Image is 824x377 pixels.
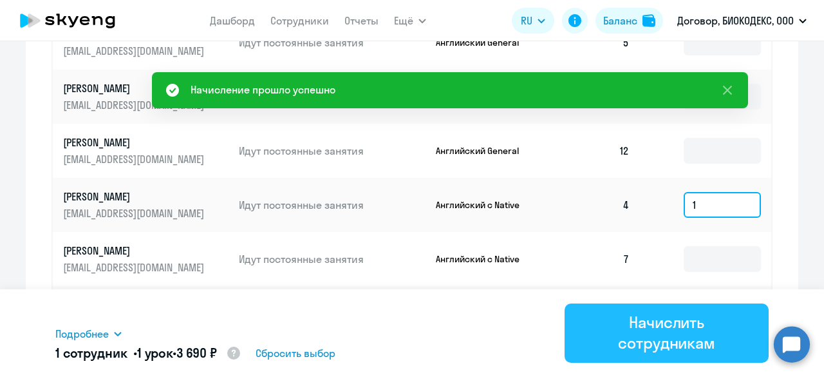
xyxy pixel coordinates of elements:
[55,326,109,342] span: Подробнее
[63,81,229,112] a: [PERSON_NAME][EMAIL_ADDRESS][DOMAIN_NAME]
[63,260,207,275] p: [EMAIL_ADDRESS][DOMAIN_NAME]
[63,81,207,95] p: [PERSON_NAME]
[677,13,794,28] p: Договор, БИОКОДЕКС, ООО
[63,135,207,150] p: [PERSON_NAME]
[512,8,554,34] button: RU
[550,15,640,70] td: 5
[63,135,229,166] a: [PERSON_NAME][EMAIL_ADDRESS][DOMAIN_NAME]
[394,13,413,28] span: Ещё
[63,189,229,220] a: [PERSON_NAME][EMAIL_ADDRESS][DOMAIN_NAME]
[63,44,207,58] p: [EMAIL_ADDRESS][DOMAIN_NAME]
[436,253,532,265] p: Английский с Native
[583,312,751,353] div: Начислить сотрудникам
[63,244,229,275] a: [PERSON_NAME][EMAIL_ADDRESS][DOMAIN_NAME]
[521,13,532,28] span: RU
[239,144,426,158] p: Идут постоянные занятия
[55,344,241,363] h5: 1 сотрудник • •
[550,124,640,178] td: 12
[63,206,207,220] p: [EMAIL_ADDRESS][DOMAIN_NAME]
[63,244,207,258] p: [PERSON_NAME]
[436,199,532,211] p: Английский с Native
[270,14,329,27] a: Сотрудники
[256,345,335,361] span: Сбросить выбор
[671,5,813,36] button: Договор, БИОКОДЕКС, ООО
[344,14,379,27] a: Отчеты
[550,178,640,232] td: 4
[137,345,173,361] span: 1 урок
[436,37,532,48] p: Английский General
[550,232,640,286] td: 7
[394,8,426,34] button: Ещё
[550,286,640,340] td: 5
[603,13,637,28] div: Баланс
[191,82,335,97] div: Начисление прошло успешно
[63,189,207,204] p: [PERSON_NAME]
[595,8,663,34] button: Балансbalance
[63,152,207,166] p: [EMAIL_ADDRESS][DOMAIN_NAME]
[63,27,229,58] a: [EMAIL_ADDRESS][DOMAIN_NAME]
[436,145,532,157] p: Английский General
[565,304,769,363] button: Начислить сотрудникам
[550,70,640,124] td: 5
[176,345,217,361] span: 3 690 ₽
[239,35,426,50] p: Идут постоянные занятия
[642,14,655,27] img: balance
[63,98,207,112] p: [EMAIL_ADDRESS][DOMAIN_NAME]
[239,252,426,266] p: Идут постоянные занятия
[210,14,255,27] a: Дашборд
[239,198,426,212] p: Идут постоянные занятия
